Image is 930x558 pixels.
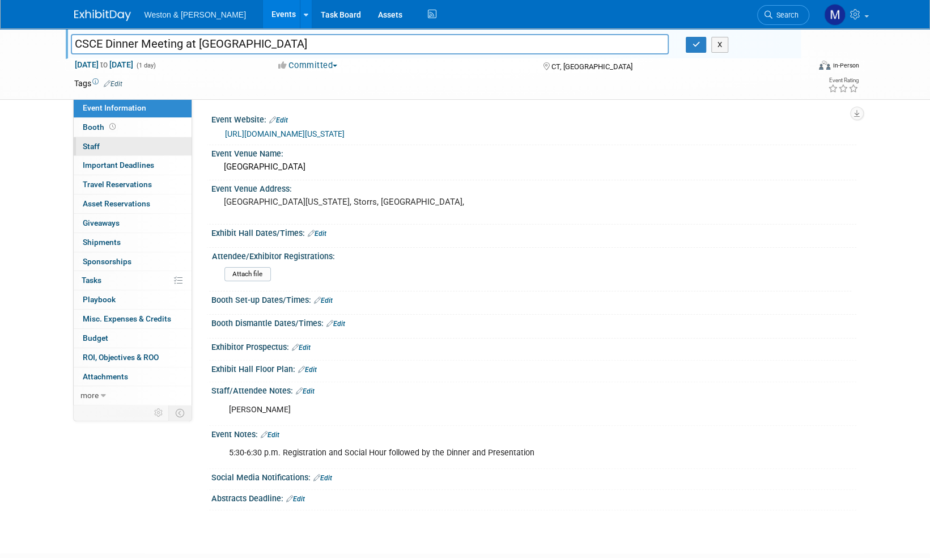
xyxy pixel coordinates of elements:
span: more [80,391,99,400]
a: Edit [261,431,279,439]
a: Travel Reservations [74,175,192,194]
div: Exhibit Hall Dates/Times: [211,225,856,239]
div: Event Format [742,59,859,76]
div: In-Person [832,61,859,70]
span: Tasks [82,276,101,285]
span: (1 day) [135,62,156,69]
a: Edit [292,344,311,352]
a: Shipments [74,233,192,252]
a: Sponsorships [74,252,192,271]
a: Misc. Expenses & Credits [74,310,192,328]
span: Staff [83,142,100,151]
a: Edit [326,320,345,328]
a: Edit [269,116,288,124]
span: Budget [83,333,108,343]
a: Playbook [74,290,192,309]
span: Important Deadlines [83,160,154,170]
div: Event Notes: [211,426,856,441]
div: Staff/Attendee Notes: [211,382,856,397]
span: to [99,60,109,69]
img: Format-Inperson.png [819,61,830,70]
div: Event Website: [211,111,856,126]
span: Travel Reservations [83,180,152,189]
span: [DATE] [DATE] [74,60,134,70]
span: Playbook [83,295,116,304]
a: Edit [314,297,333,305]
a: Tasks [74,271,192,290]
span: Weston & [PERSON_NAME] [145,10,246,19]
span: Misc. Expenses & Credits [83,314,171,323]
img: ExhibitDay [74,10,131,21]
a: ROI, Objectives & ROO [74,348,192,367]
a: Edit [296,387,315,395]
div: [GEOGRAPHIC_DATA] [220,158,848,176]
div: [PERSON_NAME] [221,399,732,421]
div: Exhibitor Prospectus: [211,339,856,353]
a: Giveaways [74,214,192,232]
span: Giveaways [83,218,120,227]
a: Edit [286,495,305,503]
a: Budget [74,329,192,348]
span: Booth not reserved yet [107,122,118,131]
div: Event Venue Name: [211,145,856,159]
td: Toggle Event Tabs [168,405,192,420]
div: Booth Dismantle Dates/Times: [211,315,856,329]
span: Attachments [83,372,128,381]
img: Mary Ann Trujillo [824,4,846,26]
a: Edit [104,80,122,88]
span: Shipments [83,238,121,247]
a: Booth [74,118,192,137]
a: Asset Reservations [74,195,192,213]
a: Important Deadlines [74,156,192,175]
a: [URL][DOMAIN_NAME][US_STATE] [225,129,345,138]
a: Edit [298,366,317,374]
a: Edit [308,230,326,238]
a: Edit [313,474,332,482]
span: Asset Reservations [83,199,150,208]
span: Booth [83,122,118,132]
div: Social Media Notifications: [211,469,856,484]
button: X [711,37,729,53]
a: Staff [74,137,192,156]
div: Attendee/Exhibitor Registrations: [212,248,851,262]
span: ROI, Objectives & ROO [83,353,159,362]
span: Sponsorships [83,257,131,266]
a: Attachments [74,367,192,386]
td: Personalize Event Tab Strip [149,405,169,420]
div: Event Rating [827,78,858,83]
div: 5:30-6:30 p.m. Registration and Social Hour followed by the Dinner and Presentation [221,442,732,464]
pre: [GEOGRAPHIC_DATA][US_STATE], Storrs, [GEOGRAPHIC_DATA], [224,197,468,207]
div: Booth Set-up Dates/Times: [211,291,856,306]
span: Search [772,11,799,19]
a: more [74,386,192,405]
div: Exhibit Hall Floor Plan: [211,361,856,375]
button: Committed [274,60,342,71]
a: Search [757,5,809,25]
div: Event Venue Address: [211,180,856,195]
a: Event Information [74,99,192,117]
span: CT, [GEOGRAPHIC_DATA] [551,62,632,71]
td: Tags [74,78,122,89]
div: Abstracts Deadline: [211,490,856,505]
span: Event Information [83,103,146,112]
